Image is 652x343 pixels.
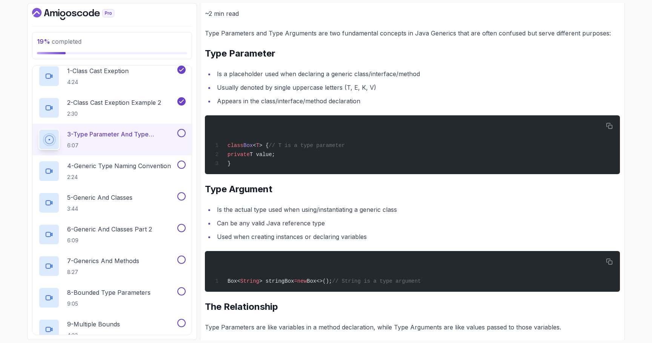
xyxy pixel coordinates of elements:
[67,256,139,265] p: 7 - Generics And Methods
[67,320,120,329] p: 9 - Multiple Bounds
[259,142,269,149] span: > {
[205,301,620,313] h2: The Relationship
[205,47,620,60] h2: Type Parameter
[67,205,132,213] p: 3:44
[67,142,176,149] p: 6:07
[215,96,620,106] li: Appears in the class/interface/method declaration
[38,192,186,213] button: 5-Generic And Classes3:44
[215,204,620,215] li: Is the actual type used when using/instantiating a generic class
[215,218,620,228] li: Can be any valid Java reference type
[67,98,161,107] p: 2 - Class Cast Exeption Example 2
[67,130,176,139] p: 3 - Type Parameter And Type Argument
[205,28,620,38] p: Type Parameters and Type Arguments are two fundamental concepts in Java Generics that are often c...
[228,142,243,149] span: class
[37,38,50,45] span: 19 %
[67,332,120,339] p: 4:23
[67,110,161,118] p: 2:30
[67,225,152,234] p: 6 - Generic And Classes Part 2
[332,278,421,284] span: // String is a type argument
[228,152,250,158] span: private
[228,161,231,167] span: }
[67,161,171,170] p: 4 - Generic Type Naming Convention
[269,142,345,149] span: // T is a type parameter
[38,287,186,308] button: 8-Bounded Type Parameters9:05
[38,319,186,340] button: 9-Multiple Bounds4:23
[297,278,307,284] span: new
[256,142,259,149] span: T
[38,97,186,118] button: 2-Class Cast Exeption Example 22:30
[67,237,152,244] p: 6:09
[215,69,620,79] li: Is a placeholder used when declaring a generic class/interface/method
[38,129,186,150] button: 3-Type Parameter And Type Argument6:07
[67,66,129,75] p: 1 - Class Cast Exeption
[67,300,151,308] p: 9:05
[205,322,620,332] p: Type Parameters are like variables in a method declaration, while Type Arguments are like values ...
[215,231,620,242] li: Used when creating instances or declaring variables
[205,8,620,19] p: ~2 min read
[67,78,129,86] p: 4:24
[38,224,186,245] button: 6-Generic And Classes Part 26:09
[240,278,259,284] span: String
[38,256,186,277] button: 7-Generics And Methods8:27
[38,161,186,182] button: 4-Generic Type Naming Convention2:24
[205,183,620,195] h2: Type Argument
[67,173,171,181] p: 2:24
[67,268,139,276] p: 8:27
[32,8,132,20] a: Dashboard
[67,193,132,202] p: 5 - Generic And Classes
[38,66,186,87] button: 1-Class Cast Exeption4:24
[215,82,620,93] li: Usually denoted by single uppercase letters (T, E, K, V)
[294,278,297,284] span: =
[250,152,275,158] span: T value;
[243,142,253,149] span: Box
[259,278,294,284] span: > stringBox
[307,278,332,284] span: Box<>();
[228,278,240,284] span: Box<
[67,288,151,297] p: 8 - Bounded Type Parameters
[37,38,81,45] span: completed
[253,142,256,149] span: <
